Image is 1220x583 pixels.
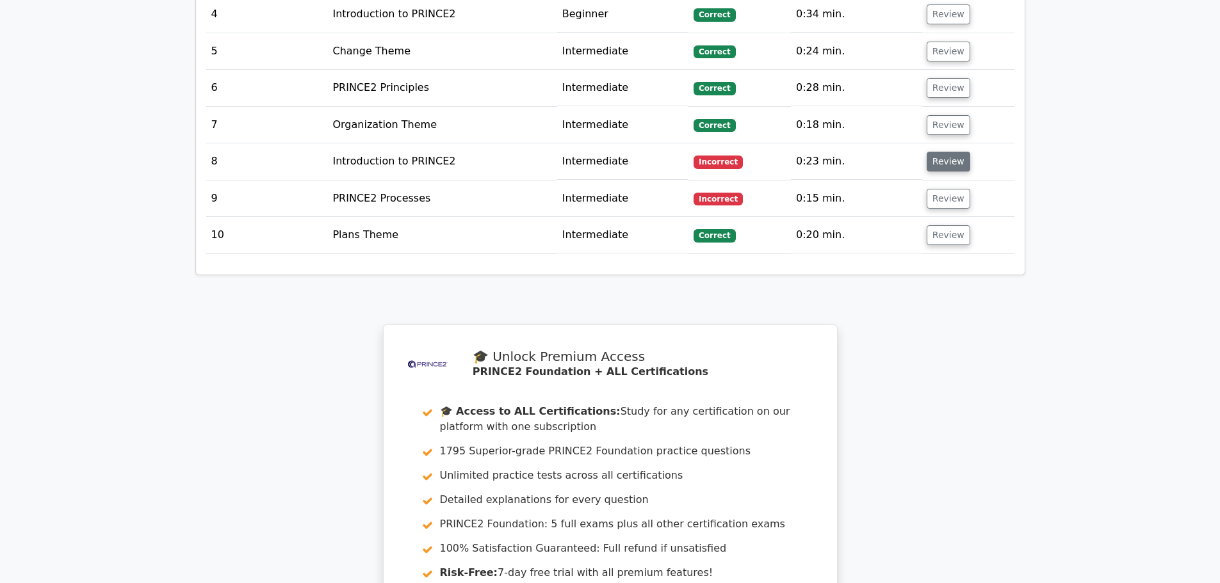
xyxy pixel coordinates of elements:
td: 5 [206,33,328,70]
td: 9 [206,180,328,217]
td: Intermediate [557,143,688,180]
button: Review [927,4,970,24]
td: 0:15 min. [791,180,922,217]
td: PRINCE2 Principles [327,70,557,106]
td: Organization Theme [327,107,557,143]
td: 7 [206,107,328,143]
td: PRINCE2 Processes [327,180,557,217]
td: Intermediate [557,107,688,143]
td: Plans Theme [327,217,557,253]
button: Review [927,115,970,135]
td: Intermediate [557,33,688,70]
td: 0:18 min. [791,107,922,143]
button: Review [927,189,970,209]
td: 0:20 min. [791,217,922,253]
td: Introduction to PRINCE2 [327,143,557,180]
td: 0:24 min. [791,33,922,70]
button: Review [927,152,970,172]
td: 0:23 min. [791,143,922,180]
span: Correct [694,229,735,242]
span: Correct [694,45,735,58]
button: Review [927,225,970,245]
td: 10 [206,217,328,253]
td: 6 [206,70,328,106]
span: Correct [694,119,735,132]
button: Review [927,78,970,98]
button: Review [927,42,970,61]
span: Correct [694,82,735,95]
td: Intermediate [557,70,688,106]
td: Intermediate [557,217,688,253]
td: Intermediate [557,180,688,217]
span: Incorrect [694,156,743,168]
span: Correct [694,8,735,21]
td: 8 [206,143,328,180]
span: Incorrect [694,193,743,205]
td: 0:28 min. [791,70,922,106]
td: Change Theme [327,33,557,70]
